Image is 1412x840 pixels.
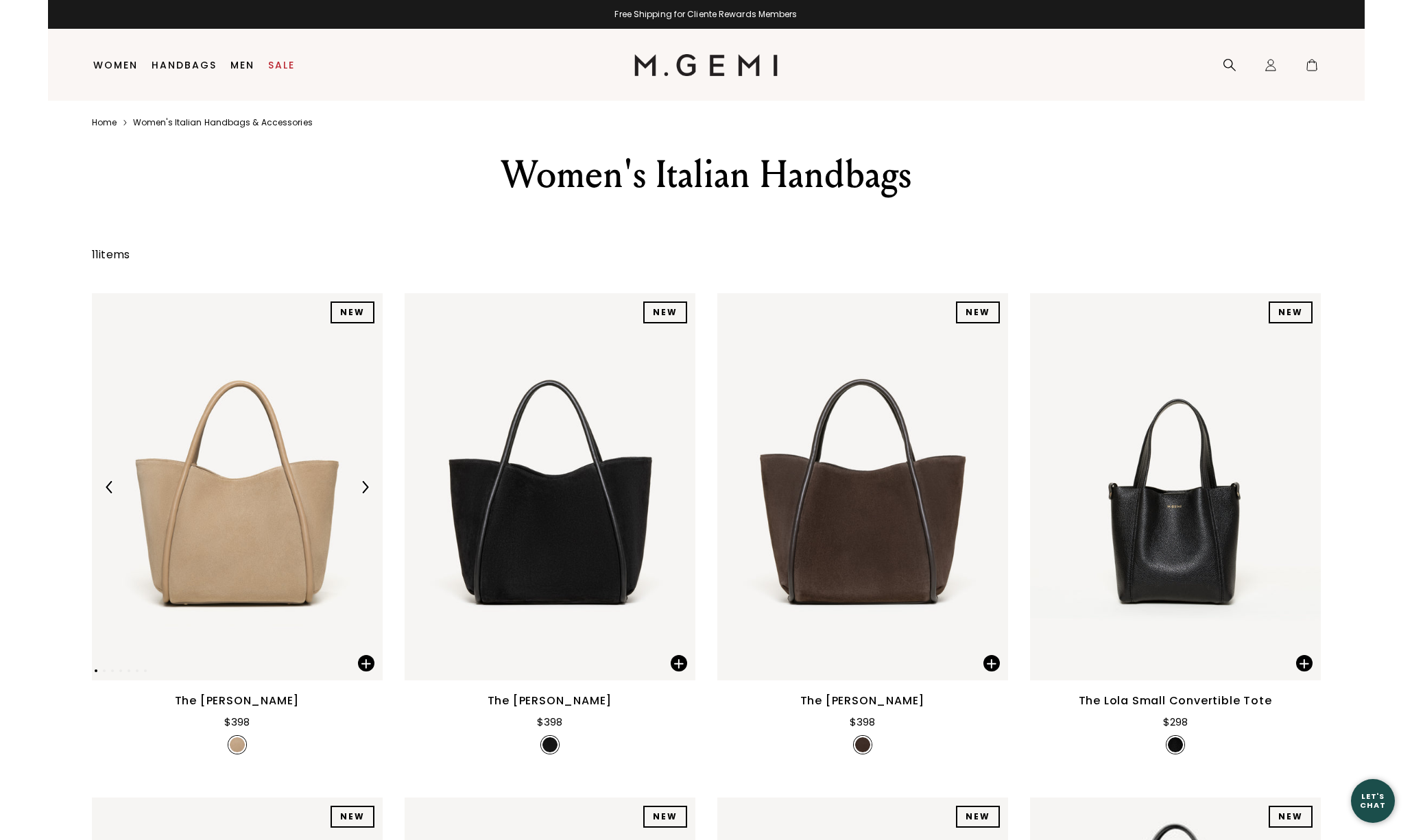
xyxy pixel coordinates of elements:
div: NEW [956,301,1000,323]
div: NEW [1269,301,1313,323]
a: The [PERSON_NAME]$398 [717,293,1008,759]
a: Sale [268,60,295,71]
div: The [PERSON_NAME] [175,693,300,709]
img: M.Gemi [634,54,778,76]
div: NEW [1269,806,1313,828]
div: NEW [331,806,374,828]
a: Handbags [152,60,217,71]
div: $298 [1163,714,1188,730]
img: v_7396704387131_SWATCH_50x.jpg [542,737,558,752]
img: The Ursula Tote [717,293,1008,680]
a: Women's italian handbags & accessories [133,117,313,128]
img: v_7397617139771_SWATCH_50x.jpg [1168,737,1183,752]
img: The Lola Small Convertible Tote [1030,293,1321,680]
div: $398 [224,714,250,730]
img: Previous Arrow [104,481,116,493]
img: v_7396704518203_SWATCH_50x.jpg [855,737,870,752]
div: Let's Chat [1351,792,1395,809]
div: The Lola Small Convertible Tote [1079,693,1272,709]
div: NEW [956,806,1000,828]
div: $398 [850,714,875,730]
div: NEW [331,301,374,323]
a: The Lola Small Convertible Tote$298 [1030,293,1321,759]
div: NEW [643,806,687,828]
div: NEW [643,301,687,323]
a: Men [230,60,254,71]
div: The [PERSON_NAME] [800,693,925,709]
img: Next Arrow [359,481,371,493]
a: Women [93,60,138,71]
a: Previous ArrowNext ArrowThe [PERSON_NAME]$398 [92,293,383,759]
a: Home [92,117,117,128]
div: Free Shipping for Cliente Rewards Members [48,9,1365,20]
div: 11 items [92,247,130,263]
div: $398 [537,714,562,730]
img: The Ursula Tote [92,293,383,680]
div: The [PERSON_NAME] [488,693,612,709]
div: Women's Italian Handbags [468,150,944,199]
img: The Ursula Tote [405,293,695,680]
a: The [PERSON_NAME]$398 [405,293,695,759]
img: v_7396704288827_SWATCH_50x.jpg [230,737,245,752]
